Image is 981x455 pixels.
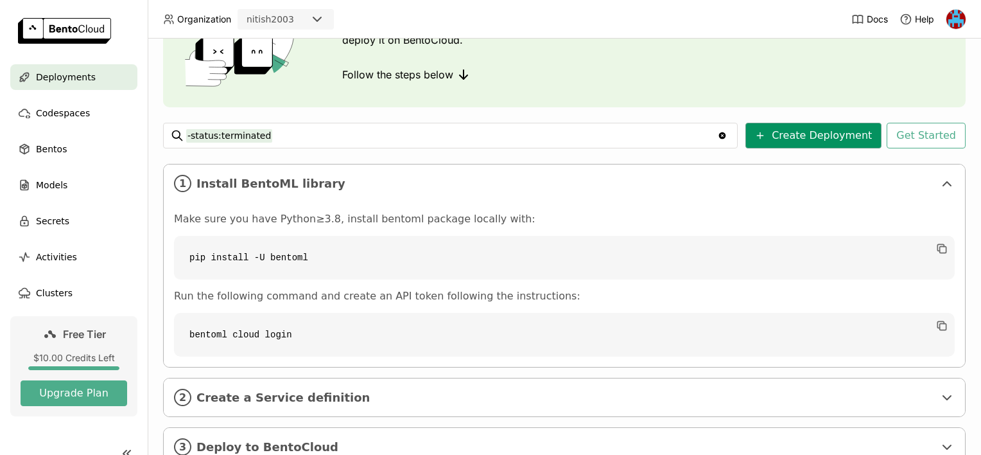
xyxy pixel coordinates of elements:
[10,100,137,126] a: Codespaces
[36,213,69,229] span: Secrets
[10,64,137,90] a: Deployments
[247,13,294,26] div: nitish2003
[915,13,934,25] span: Help
[18,18,111,44] img: logo
[946,10,966,29] img: Nitish Paul
[186,125,717,146] input: Search
[899,13,934,26] div: Help
[10,316,137,416] a: Free Tier$10.00 Credits LeftUpgrade Plan
[21,380,127,406] button: Upgrade Plan
[164,379,965,416] div: 2Create a Service definition
[10,136,137,162] a: Bentos
[745,123,881,148] button: Create Deployment
[10,208,137,234] a: Secrets
[196,440,934,454] span: Deploy to BentoCloud
[36,105,90,121] span: Codespaces
[174,213,955,226] p: Make sure you have Python≥3.8, install bentoml package locally with:
[887,123,966,148] button: Get Started
[10,172,137,198] a: Models
[36,141,67,157] span: Bentos
[342,68,453,81] span: Follow the steps below
[10,280,137,306] a: Clusters
[10,244,137,270] a: Activities
[174,389,191,406] i: 2
[21,352,127,364] div: $10.00 Credits Left
[36,177,67,193] span: Models
[717,130,727,141] svg: Clear value
[196,177,934,191] span: Install BentoML library
[174,290,955,303] p: Run the following command and create an API token following the instructions:
[177,13,231,25] span: Organization
[174,175,191,192] i: 1
[867,13,888,25] span: Docs
[36,285,73,301] span: Clusters
[36,69,96,85] span: Deployments
[196,391,934,405] span: Create a Service definition
[174,236,955,280] code: pip install -U bentoml
[295,13,297,26] input: Selected nitish2003.
[851,13,888,26] a: Docs
[63,328,106,341] span: Free Tier
[174,313,955,357] code: bentoml cloud login
[36,249,77,265] span: Activities
[164,165,965,202] div: 1Install BentoML library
